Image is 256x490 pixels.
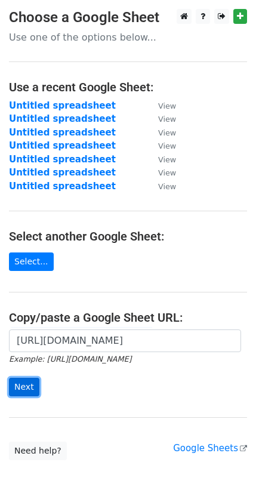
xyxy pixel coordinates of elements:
[9,100,116,111] a: Untitled spreadsheet
[9,140,116,151] a: Untitled spreadsheet
[9,181,116,192] a: Untitled spreadsheet
[146,181,176,192] a: View
[9,329,241,352] input: Paste your Google Sheet URL here
[158,182,176,191] small: View
[158,101,176,110] small: View
[146,100,176,111] a: View
[9,442,67,460] a: Need help?
[9,31,247,44] p: Use one of the options below...
[146,127,176,138] a: View
[9,229,247,244] h4: Select another Google Sheet:
[158,128,176,137] small: View
[196,433,256,490] iframe: Chat Widget
[158,168,176,177] small: View
[158,141,176,150] small: View
[9,378,39,396] input: Next
[9,355,131,363] small: Example: [URL][DOMAIN_NAME]
[9,154,116,165] a: Untitled spreadsheet
[9,113,116,124] a: Untitled spreadsheet
[146,113,176,124] a: View
[173,443,247,454] a: Google Sheets
[9,252,54,271] a: Select...
[146,167,176,178] a: View
[9,167,116,178] a: Untitled spreadsheet
[146,140,176,151] a: View
[9,80,247,94] h4: Use a recent Google Sheet:
[158,155,176,164] small: View
[9,9,247,26] h3: Choose a Google Sheet
[9,310,247,325] h4: Copy/paste a Google Sheet URL:
[158,115,176,124] small: View
[146,154,176,165] a: View
[9,127,116,138] a: Untitled spreadsheet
